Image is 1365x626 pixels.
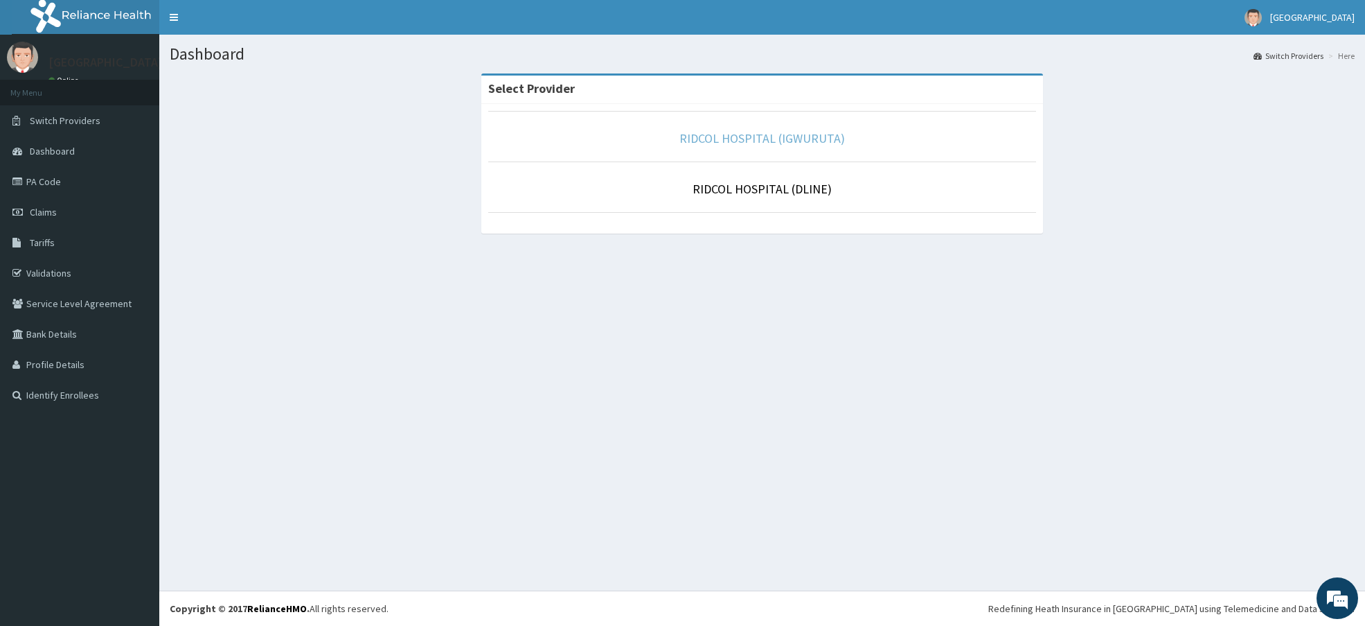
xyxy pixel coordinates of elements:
[247,602,307,615] a: RelianceHMO
[170,602,310,615] strong: Copyright © 2017 .
[1325,50,1355,62] li: Here
[30,206,57,218] span: Claims
[30,145,75,157] span: Dashboard
[72,78,233,96] div: Chat with us now
[159,591,1365,626] footer: All rights reserved.
[1244,9,1262,26] img: User Image
[679,130,845,146] a: RIDCOL HOSPITAL (IGWURUTA)
[48,56,163,69] p: [GEOGRAPHIC_DATA]
[7,379,264,427] textarea: Type your message and hit 'Enter'
[170,45,1355,63] h1: Dashboard
[988,602,1355,616] div: Redefining Heath Insurance in [GEOGRAPHIC_DATA] using Telemedicine and Data Science!
[227,7,260,40] div: Minimize live chat window
[1254,50,1323,62] a: Switch Providers
[30,236,55,249] span: Tariffs
[26,69,56,104] img: d_794563401_company_1708531726252_794563401
[80,175,191,315] span: We're online!
[693,181,832,197] a: RIDCOL HOSPITAL (DLINE)
[48,76,82,85] a: Online
[1270,11,1355,24] span: [GEOGRAPHIC_DATA]
[488,80,575,96] strong: Select Provider
[30,114,100,127] span: Switch Providers
[7,42,38,73] img: User Image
